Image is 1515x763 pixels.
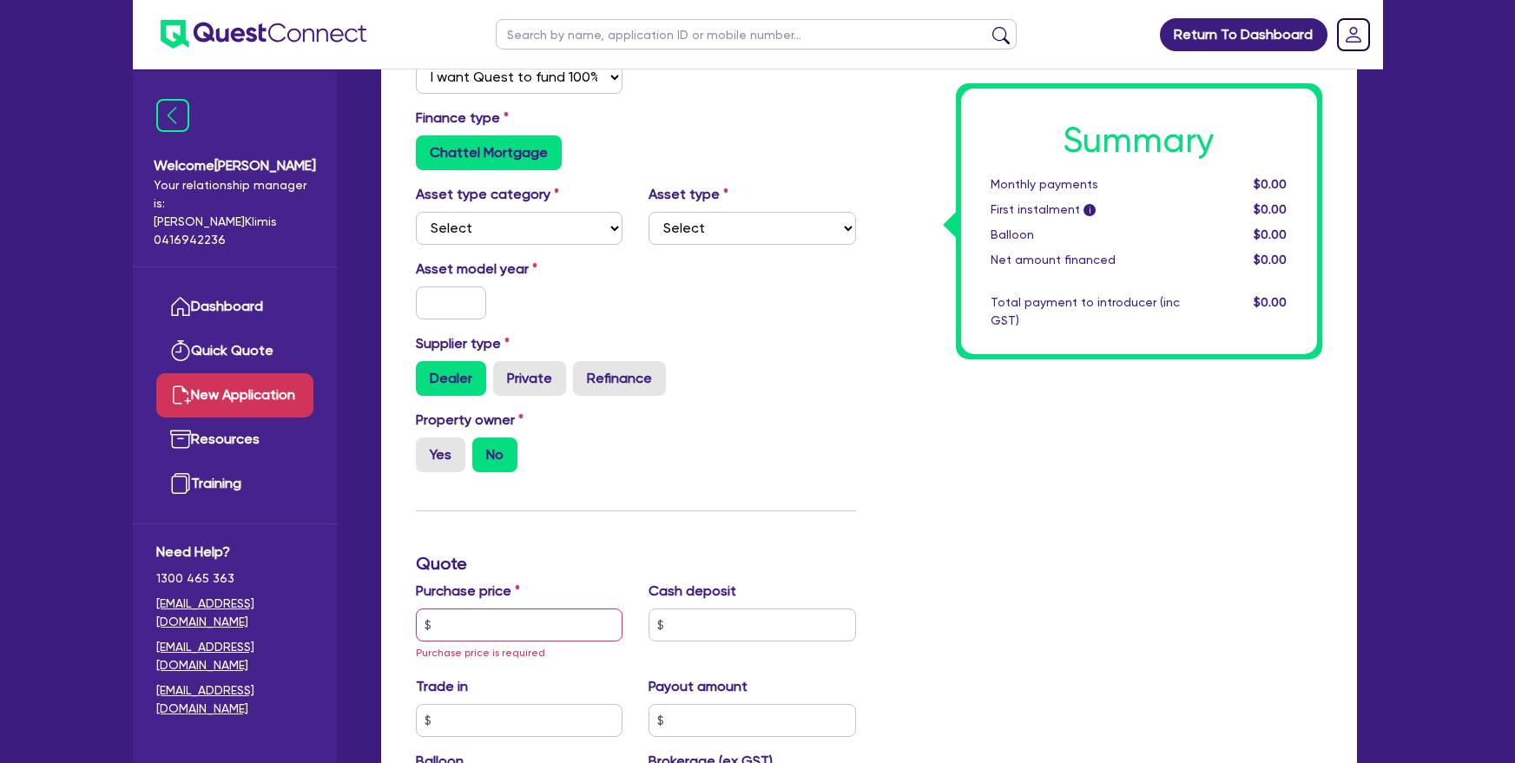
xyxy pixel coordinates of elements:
h1: Summary [991,120,1288,161]
label: Finance type [416,108,509,128]
span: Welcome [PERSON_NAME] [154,155,316,176]
label: Payout amount [649,676,748,697]
label: Dealer [416,361,486,396]
div: Balloon [978,226,1193,244]
span: Purchase price is required [416,647,545,659]
label: Asset type [649,184,728,205]
label: Cash deposit [649,581,736,602]
span: Your relationship manager is: [PERSON_NAME] Klimis 0416942236 [154,176,316,249]
div: Net amount financed [978,251,1193,269]
a: [EMAIL_ADDRESS][DOMAIN_NAME] [156,681,313,718]
span: $0.00 [1254,177,1287,191]
div: Total payment to introducer (inc GST) [978,293,1193,330]
a: Dashboard [156,285,313,329]
span: $0.00 [1254,227,1287,241]
label: Supplier type [416,333,510,354]
img: new-application [170,385,191,405]
img: training [170,473,191,494]
label: Asset model year [403,259,636,280]
label: Property owner [416,410,524,431]
span: 1300 465 363 [156,569,313,588]
a: Dropdown toggle [1331,12,1376,57]
div: First instalment [978,201,1193,219]
h3: Quote [416,553,856,574]
label: Private [493,361,566,396]
input: Search by name, application ID or mobile number... [496,19,1017,49]
label: Yes [416,437,465,472]
a: [EMAIL_ADDRESS][DOMAIN_NAME] [156,595,313,631]
span: $0.00 [1254,253,1287,266]
a: New Application [156,373,313,418]
img: icon-menu-close [156,99,189,132]
span: $0.00 [1254,202,1287,216]
img: resources [170,429,191,450]
span: $0.00 [1254,295,1287,309]
label: Asset type category [416,184,559,205]
span: Need Help? [156,542,313,562]
a: Training [156,462,313,506]
label: Refinance [573,361,666,396]
a: Return To Dashboard [1160,18,1327,51]
a: Quick Quote [156,329,313,373]
img: quick-quote [170,340,191,361]
label: Trade in [416,676,468,697]
a: [EMAIL_ADDRESS][DOMAIN_NAME] [156,638,313,674]
img: quest-connect-logo-blue [161,20,366,49]
a: Resources [156,418,313,462]
div: Monthly payments [978,175,1193,194]
span: i [1084,205,1096,217]
label: Chattel Mortgage [416,135,562,170]
label: No [472,437,517,472]
label: Purchase price [416,581,520,602]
